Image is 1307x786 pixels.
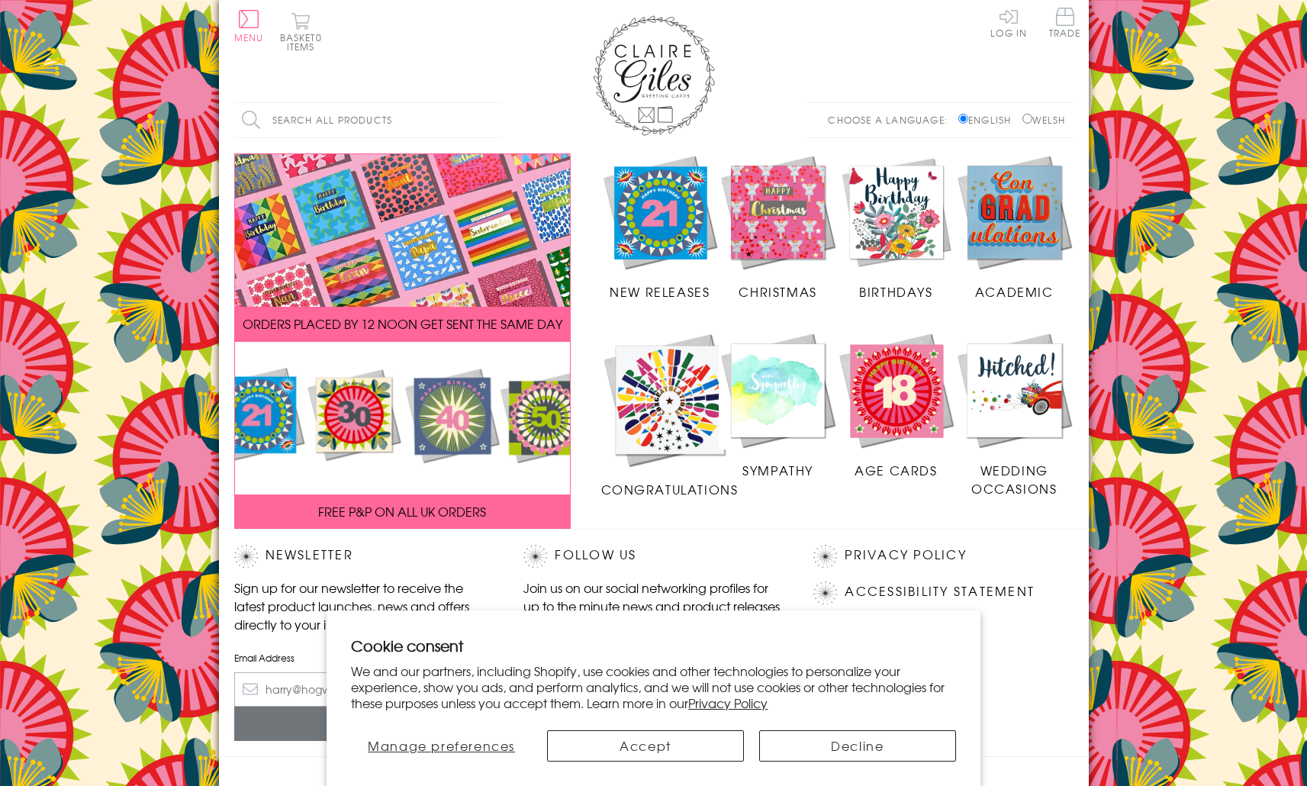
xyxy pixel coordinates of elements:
span: Manage preferences [368,736,515,755]
h2: Newsletter [234,545,494,568]
p: Join us on our social networking profiles for up to the minute news and product releases the mome... [523,578,783,633]
button: Basket0 items [280,12,322,51]
input: harry@hogwarts.edu [234,672,494,707]
a: Sympathy [719,331,837,479]
a: Wedding Occasions [955,331,1074,498]
input: English [958,114,968,124]
a: Congratulations [601,331,739,498]
button: Decline [759,730,956,762]
a: Christmas [719,153,837,301]
a: Privacy Policy [688,694,768,712]
a: Trade [1049,8,1081,40]
p: We and our partners, including Shopify, use cookies and other technologies to personalize your ex... [351,663,956,710]
a: Birthdays [837,153,955,301]
span: Wedding Occasions [971,461,1057,498]
button: Manage preferences [351,730,532,762]
span: FREE P&P ON ALL UK ORDERS [318,502,486,520]
span: 0 items [287,31,322,53]
span: Menu [234,31,264,44]
span: Sympathy [742,461,813,479]
img: Claire Giles Greetings Cards [593,15,715,136]
span: Birthdays [859,282,932,301]
p: Sign up for our newsletter to receive the latest product launches, news and offers directly to yo... [234,578,494,633]
h2: Follow Us [523,545,783,568]
span: Congratulations [601,480,739,498]
a: Log In [990,8,1027,37]
input: Search [486,103,501,137]
label: Welsh [1022,113,1066,127]
button: Menu [234,10,264,42]
a: Age Cards [837,331,955,479]
input: Welsh [1022,114,1032,124]
button: Accept [547,730,744,762]
span: Christmas [739,282,816,301]
a: Privacy Policy [845,545,966,565]
span: ORDERS PLACED BY 12 NOON GET SENT THE SAME DAY [243,314,562,333]
span: Age Cards [855,461,937,479]
label: English [958,113,1019,127]
label: Email Address [234,651,494,665]
input: Subscribe [234,707,494,741]
h2: Cookie consent [351,635,956,656]
a: Academic [955,153,1074,301]
a: New Releases [601,153,719,301]
input: Search all products [234,103,501,137]
p: Choose a language: [828,113,955,127]
span: Academic [975,282,1054,301]
span: New Releases [610,282,710,301]
span: Trade [1049,8,1081,37]
a: Accessibility Statement [845,581,1035,602]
